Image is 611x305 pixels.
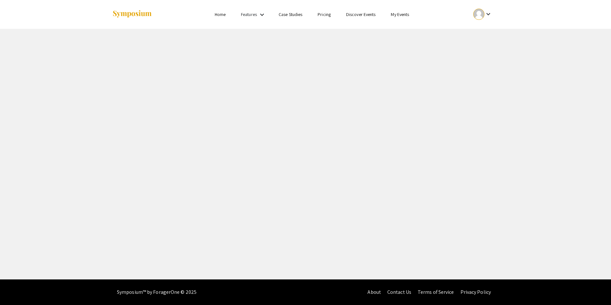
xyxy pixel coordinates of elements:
a: My Events [391,12,409,17]
div: Symposium™ by ForagerOne © 2025 [117,279,197,305]
a: Features [241,12,257,17]
a: Discover Events [346,12,376,17]
img: Symposium by ForagerOne [112,10,152,19]
a: Pricing [318,12,331,17]
a: Terms of Service [418,289,454,295]
a: Contact Us [387,289,411,295]
mat-icon: Expand account dropdown [484,10,492,18]
a: Privacy Policy [460,289,491,295]
a: Case Studies [279,12,302,17]
button: Expand account dropdown [467,7,499,21]
a: About [367,289,381,295]
a: Home [215,12,226,17]
mat-icon: Expand Features list [258,11,266,19]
